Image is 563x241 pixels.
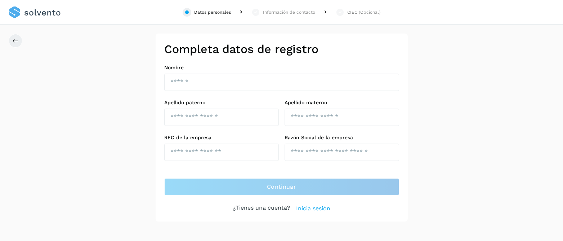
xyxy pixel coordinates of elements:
[164,100,279,106] label: Apellido paterno
[285,135,399,141] label: Razón Social de la empresa
[263,9,315,16] div: Información de contacto
[347,9,380,16] div: CIEC (Opcional)
[194,9,231,16] div: Datos personales
[164,42,399,56] h2: Completa datos de registro
[233,204,290,213] p: ¿Tienes una cuenta?
[267,183,296,191] span: Continuar
[164,65,399,71] label: Nombre
[164,178,399,196] button: Continuar
[285,100,399,106] label: Apellido materno
[296,204,330,213] a: Inicia sesión
[164,135,279,141] label: RFC de la empresa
